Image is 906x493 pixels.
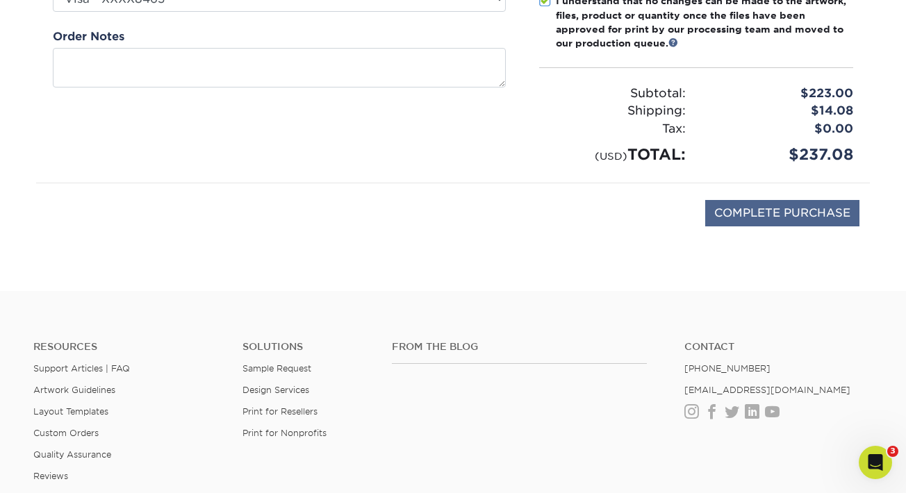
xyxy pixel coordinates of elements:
[529,143,696,166] div: TOTAL:
[684,341,873,353] a: Contact
[684,363,771,374] a: [PHONE_NUMBER]
[696,102,864,120] div: $14.08
[705,200,859,226] input: COMPLETE PURCHASE
[242,385,309,395] a: Design Services
[33,449,111,460] a: Quality Assurance
[33,406,108,417] a: Layout Templates
[696,143,864,166] div: $237.08
[696,120,864,138] div: $0.00
[696,85,864,103] div: $223.00
[529,102,696,120] div: Shipping:
[53,28,124,45] label: Order Notes
[47,200,116,241] img: DigiCert Secured Site Seal
[859,446,892,479] iframe: Intercom live chat
[529,85,696,103] div: Subtotal:
[242,406,318,417] a: Print for Resellers
[392,341,647,353] h4: From the Blog
[33,341,222,353] h4: Resources
[33,385,115,395] a: Artwork Guidelines
[242,363,311,374] a: Sample Request
[33,363,130,374] a: Support Articles | FAQ
[684,385,850,395] a: [EMAIL_ADDRESS][DOMAIN_NAME]
[33,471,68,481] a: Reviews
[529,120,696,138] div: Tax:
[887,446,898,457] span: 3
[242,428,327,438] a: Print for Nonprofits
[595,150,627,162] small: (USD)
[242,341,371,353] h4: Solutions
[33,428,99,438] a: Custom Orders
